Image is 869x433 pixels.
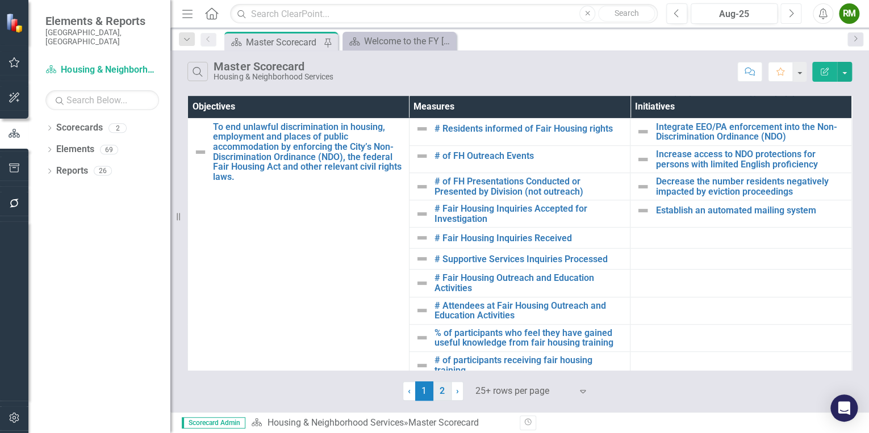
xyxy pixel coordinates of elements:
input: Search Below... [45,90,159,110]
img: ClearPoint Strategy [5,12,27,33]
a: Decrease the number residents negatively impacted by eviction proceedings [655,176,846,196]
td: Double-Click to Edit Right Click for Context Menu [630,173,852,200]
div: » [251,417,511,430]
img: Not Defined [415,331,429,344]
img: Not Defined [636,204,650,217]
input: Search ClearPoint... [230,4,658,24]
img: Not Defined [415,207,429,221]
div: Aug-25 [695,7,774,21]
div: 2 [108,123,127,133]
button: RM [839,3,859,24]
div: Master Scorecard [408,417,478,428]
button: Aug-25 [691,3,778,24]
a: # Fair Housing Inquiries Accepted for Investigation [434,204,625,224]
td: Double-Click to Edit Right Click for Context Menu [630,118,852,145]
td: Double-Click to Edit Right Click for Context Menu [409,118,630,145]
img: Not Defined [194,145,207,159]
div: Open Intercom Messenger [830,394,858,422]
img: Not Defined [415,359,429,372]
img: Not Defined [415,252,429,266]
div: Welcome to the FY [DATE]-[DATE] Strategic Plan Landing Page! [364,34,453,48]
td: Double-Click to Edit Right Click for Context Menu [630,200,852,228]
a: # Fair Housing Outreach and Education Activities [434,273,625,293]
span: › [456,385,459,396]
td: Double-Click to Edit Right Click for Context Menu [409,352,630,379]
span: ‹ [408,385,411,396]
img: Not Defined [636,125,650,138]
div: 69 [100,145,118,154]
a: Elements [56,143,94,156]
img: Not Defined [415,231,429,245]
td: Double-Click to Edit Right Click for Context Menu [409,173,630,200]
td: Double-Click to Edit Right Click for Context Menu [409,249,630,270]
td: Double-Click to Edit Right Click for Context Menu [409,297,630,324]
a: 2 [433,381,452,401]
img: Not Defined [415,149,429,163]
a: # Residents informed of Fair Housing rights [434,124,625,134]
td: Double-Click to Edit Right Click for Context Menu [630,145,852,173]
td: Double-Click to Edit Right Click for Context Menu [409,228,630,249]
span: Search [615,9,639,18]
a: # Attendees at Fair Housing Outreach and Education Activities [434,301,625,321]
span: Elements & Reports [45,14,159,28]
a: Housing & Neighborhood Services [45,64,159,77]
td: Double-Click to Edit Right Click for Context Menu [409,270,630,297]
a: Reports [56,165,88,178]
span: 1 [415,381,433,401]
a: Increase access to NDO protections for persons with limited English proficiency [655,149,846,169]
a: To end unlawful discrimination in housing, employment and places of public accommodation by enfor... [213,122,403,182]
a: Welcome to the FY [DATE]-[DATE] Strategic Plan Landing Page! [345,34,453,48]
img: Not Defined [636,153,650,166]
a: % of participants who feel they have gained useful knowledge from fair housing training [434,328,625,348]
div: Housing & Neighborhood Services [214,73,333,81]
a: # of FH Presentations Conducted or Presented by Division (not outreach) [434,176,625,196]
img: Not Defined [415,304,429,317]
a: Integrate EEO/PA enforcement into the Non- Discrimination Ordinance (NDO) [655,122,846,142]
td: Double-Click to Edit Right Click for Context Menu [409,200,630,228]
img: Not Defined [415,122,429,136]
a: # of FH Outreach Events [434,151,625,161]
div: Master Scorecard [214,60,333,73]
td: Double-Click to Edit Right Click for Context Menu [409,324,630,351]
a: Establish an automated mailing system [655,205,846,216]
img: Not Defined [415,276,429,290]
a: # Fair Housing Inquiries Received [434,233,625,243]
span: Scorecard Admin [182,417,245,428]
a: # of participants receiving fair housing training [434,355,625,375]
td: Double-Click to Edit Right Click for Context Menu [409,145,630,173]
img: Not Defined [636,180,650,194]
a: Scorecards [56,121,103,134]
a: # Supportive Services Inquiries Processed [434,254,625,264]
button: Search [598,6,655,22]
div: 26 [94,166,112,176]
a: Housing & Neighborhood Services [267,417,403,428]
div: Master Scorecard [246,35,321,49]
img: Not Defined [415,180,429,194]
small: [GEOGRAPHIC_DATA], [GEOGRAPHIC_DATA] [45,28,159,47]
